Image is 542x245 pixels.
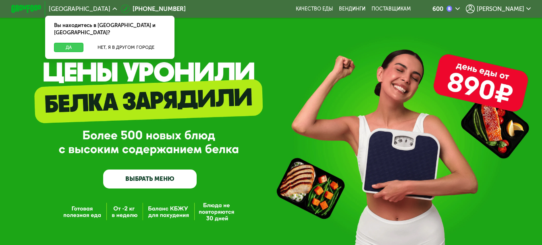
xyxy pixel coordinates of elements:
[339,6,365,12] a: Вендинги
[121,4,186,13] a: [PHONE_NUMBER]
[103,170,197,188] a: ВЫБРАТЬ МЕНЮ
[86,43,166,52] button: Нет, я в другом городе
[45,16,174,43] div: Вы находитесь в [GEOGRAPHIC_DATA] и [GEOGRAPHIC_DATA]?
[372,6,411,12] div: поставщикам
[49,6,110,12] span: [GEOGRAPHIC_DATA]
[296,6,333,12] a: Качество еды
[54,43,83,52] button: Да
[432,6,443,12] div: 600
[477,6,524,12] span: [PERSON_NAME]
